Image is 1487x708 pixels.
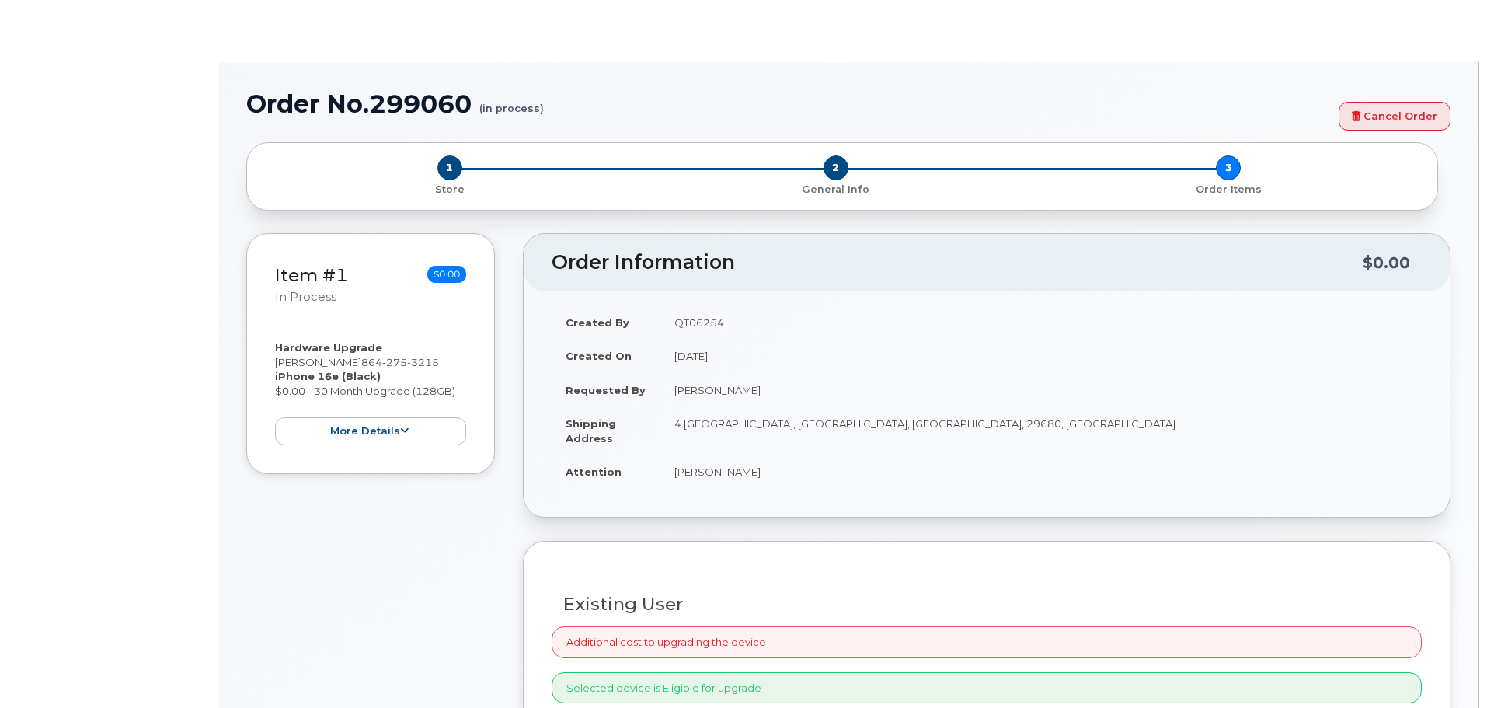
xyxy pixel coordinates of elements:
small: (in process) [479,90,544,114]
span: 864 [361,356,439,368]
p: Store [266,183,633,197]
td: [DATE] [660,339,1422,373]
strong: Attention [566,466,622,478]
h1: Order No.299060 [246,90,1331,117]
button: more details [275,417,466,446]
span: 275 [382,356,407,368]
h2: Order Information [552,252,1363,274]
td: QT06254 [660,305,1422,340]
strong: Created By [566,316,629,329]
span: 1 [437,155,462,180]
strong: Shipping Address [566,417,616,445]
p: General Info [646,183,1026,197]
span: $0.00 [427,266,466,283]
div: $0.00 [1363,248,1410,277]
td: [PERSON_NAME] [660,455,1422,489]
span: 3215 [407,356,439,368]
div: Additional cost to upgrading the device [552,626,1422,658]
strong: iPhone 16e (Black) [275,370,381,382]
div: Selected device is Eligible for upgrade [552,672,1422,704]
a: Item #1 [275,264,348,286]
h3: Existing User [563,595,1410,614]
span: 2 [824,155,848,180]
a: 2 General Info [639,180,1032,197]
strong: Requested By [566,384,646,396]
a: 1 Store [259,180,639,197]
td: [PERSON_NAME] [660,373,1422,407]
div: [PERSON_NAME] $0.00 - 30 Month Upgrade (128GB) [275,340,466,445]
a: Cancel Order [1339,102,1450,131]
td: 4 [GEOGRAPHIC_DATA], [GEOGRAPHIC_DATA], [GEOGRAPHIC_DATA], 29680, [GEOGRAPHIC_DATA] [660,406,1422,455]
strong: Hardware Upgrade [275,341,382,354]
strong: Created On [566,350,632,362]
small: in process [275,290,336,304]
